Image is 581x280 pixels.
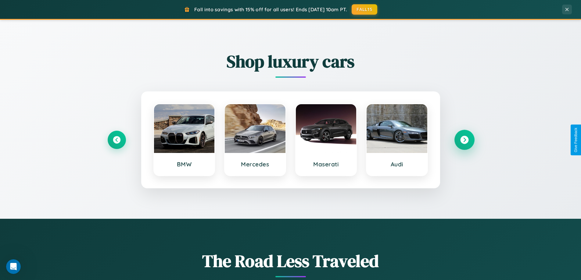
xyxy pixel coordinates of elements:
[574,128,578,152] div: Give Feedback
[373,161,421,168] h3: Audi
[302,161,350,168] h3: Maserati
[231,161,279,168] h3: Mercedes
[108,50,474,73] h2: Shop luxury cars
[108,249,474,273] h1: The Road Less Traveled
[194,6,347,12] span: Fall into savings with 15% off for all users! Ends [DATE] 10am PT.
[160,161,209,168] h3: BMW
[6,259,21,274] iframe: Intercom live chat
[352,4,377,15] button: FALL15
